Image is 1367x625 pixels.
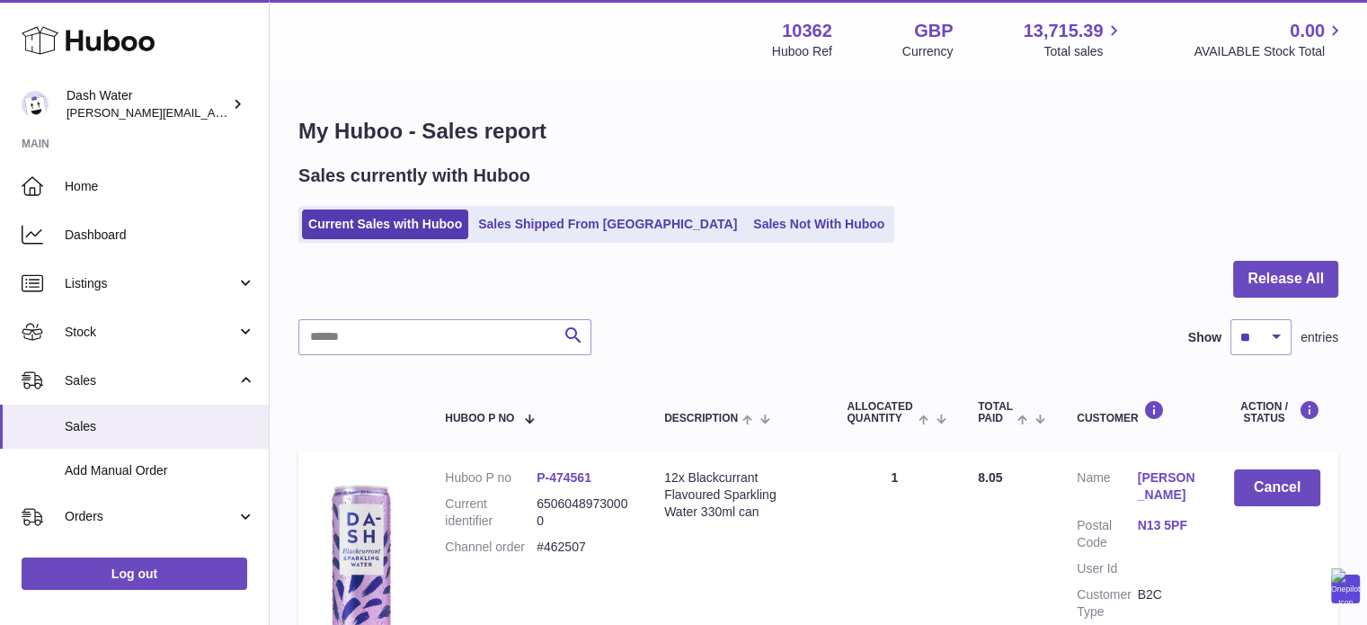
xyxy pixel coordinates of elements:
span: Huboo P no [445,413,514,424]
a: N13 5PF [1138,517,1198,534]
dd: 65060489730000 [537,496,628,530]
span: Sales [65,372,236,389]
dd: #462507 [537,539,628,556]
dt: Current identifier [445,496,537,530]
span: Dashboard [65,227,255,244]
span: 8.05 [978,470,1002,485]
a: Log out [22,558,247,590]
span: Orders [65,508,236,525]
span: Listings [65,275,236,292]
strong: 10362 [782,19,832,43]
dt: Channel order [445,539,537,556]
strong: GBP [914,19,953,43]
div: Currency [902,43,954,60]
span: entries [1300,329,1338,346]
dd: B2C [1138,586,1198,621]
span: AVAILABLE Stock Total [1194,43,1345,60]
a: Sales Not With Huboo [747,210,891,239]
a: 0.00 AVAILABLE Stock Total [1194,19,1345,60]
button: Release All [1233,261,1338,298]
dt: Customer Type [1077,586,1137,621]
dt: Name [1077,469,1137,508]
div: 12x Blackcurrant Flavoured Sparkling Water 330ml can [664,469,811,521]
span: Description [664,413,738,424]
a: [PERSON_NAME] [1138,469,1198,504]
div: Action / Status [1234,400,1320,424]
dt: Postal Code [1077,517,1137,551]
div: Customer [1077,400,1198,424]
span: ALLOCATED Quantity [847,401,913,424]
button: Cancel [1234,469,1320,506]
a: P-474561 [537,470,591,485]
a: Current Sales with Huboo [302,210,468,239]
span: [PERSON_NAME][EMAIL_ADDRESS][DOMAIN_NAME] [67,105,360,120]
a: 13,715.39 Total sales [1023,19,1123,60]
span: Sales [65,418,255,435]
a: Sales Shipped From [GEOGRAPHIC_DATA] [472,210,743,239]
div: Dash Water [67,87,228,121]
label: Show [1188,329,1221,346]
span: Add Manual Order [65,462,255,479]
span: Total sales [1043,43,1123,60]
span: Total paid [978,401,1013,424]
dt: Huboo P no [445,469,537,487]
h1: My Huboo - Sales report [298,117,1338,146]
img: james@dash-water.com [22,91,49,118]
h2: Sales currently with Huboo [298,164,530,188]
span: Home [65,178,255,195]
div: Huboo Ref [772,43,832,60]
span: 0.00 [1290,19,1325,43]
span: 13,715.39 [1023,19,1103,43]
dt: User Id [1077,560,1137,577]
span: Stock [65,324,236,341]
